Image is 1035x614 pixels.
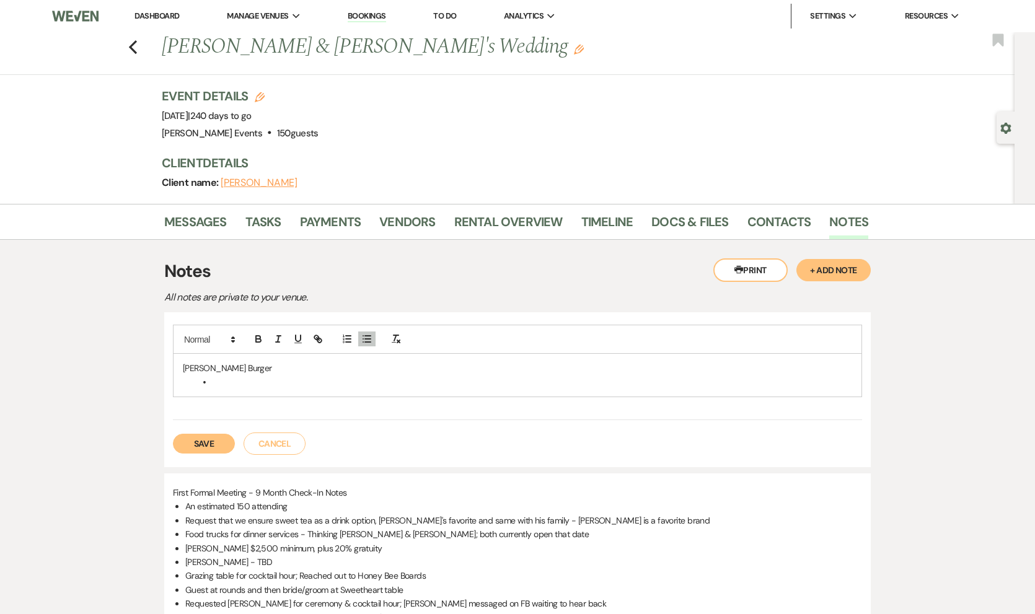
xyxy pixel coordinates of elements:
[905,10,948,22] span: Resources
[164,289,598,305] p: All notes are private to your venue.
[245,212,281,239] a: Tasks
[173,486,862,499] p: First Formal Meeting - 9 Month Check-In Notes
[164,212,227,239] a: Messages
[134,11,179,21] a: Dashboard
[162,154,856,172] h3: Client Details
[183,361,852,375] p: [PERSON_NAME] Burger
[581,212,633,239] a: Timeline
[185,499,862,513] li: An estimated 150 attending
[713,258,788,282] button: Print
[162,176,221,189] span: Client name:
[574,43,584,55] button: Edit
[796,259,871,281] button: + Add Note
[651,212,728,239] a: Docs & Files
[162,127,262,139] span: [PERSON_NAME] Events
[185,514,862,527] li: Request that we ensure sweet tea as a drink option, [PERSON_NAME]'s favorite and same with his fa...
[348,11,386,22] a: Bookings
[185,583,862,597] li: Guest at rounds and then bride/groom at Sweetheart table
[277,127,319,139] span: 150 guests
[829,212,868,239] a: Notes
[173,434,235,454] button: Save
[185,527,862,541] li: Food trucks for dinner services - Thinking [PERSON_NAME] & [PERSON_NAME]; both currently open tha...
[244,432,306,455] button: Cancel
[810,10,845,22] span: Settings
[185,542,862,555] li: [PERSON_NAME] $2,500 minimum, plus 20% gratuity
[162,32,717,62] h1: [PERSON_NAME] & [PERSON_NAME]'s Wedding
[52,3,99,29] img: Weven Logo
[300,212,361,239] a: Payments
[747,212,811,239] a: Contacts
[221,178,297,188] button: [PERSON_NAME]
[454,212,563,239] a: Rental Overview
[185,597,862,610] li: Requested [PERSON_NAME] for ceremony & cocktail hour; [PERSON_NAME] messaged on FB waiting to hea...
[185,569,862,582] li: Grazing table for cocktail hour; Reached out to Honey Bee Boards
[1000,121,1011,133] button: Open lead details
[504,10,544,22] span: Analytics
[162,110,252,122] span: [DATE]
[162,87,319,105] h3: Event Details
[433,11,456,21] a: To Do
[190,110,252,122] span: 240 days to go
[227,10,288,22] span: Manage Venues
[164,258,871,284] h3: Notes
[188,110,251,122] span: |
[379,212,435,239] a: Vendors
[185,555,862,569] li: [PERSON_NAME] - TBD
